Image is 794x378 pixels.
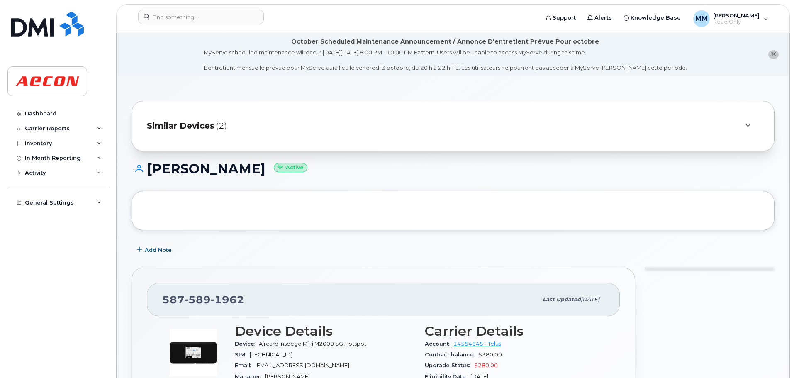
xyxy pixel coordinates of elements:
[235,341,259,347] span: Device
[255,362,349,368] span: [EMAIL_ADDRESS][DOMAIN_NAME]
[250,351,292,358] span: [TECHNICAL_ID]
[543,296,581,302] span: Last updated
[211,293,244,306] span: 1962
[453,341,501,347] a: 14554645 - Telus
[235,324,415,339] h3: Device Details
[132,161,775,176] h1: [PERSON_NAME]
[259,341,366,347] span: Aircard Inseego MiFi M2000 5G Hotspot
[145,246,172,254] span: Add Note
[768,50,779,59] button: close notification
[425,362,474,368] span: Upgrade Status
[478,351,502,358] span: $380.00
[147,120,214,132] span: Similar Devices
[185,293,211,306] span: 589
[168,328,218,378] img: image20231002-3703462-ulkj86.png
[216,120,227,132] span: (2)
[425,341,453,347] span: Account
[235,351,250,358] span: SIM
[274,163,307,173] small: Active
[132,243,179,258] button: Add Note
[162,293,244,306] span: 587
[204,49,687,72] div: MyServe scheduled maintenance will occur [DATE][DATE] 8:00 PM - 10:00 PM Eastern. Users will be u...
[474,362,498,368] span: $280.00
[235,362,255,368] span: Email
[291,37,599,46] div: October Scheduled Maintenance Announcement / Annonce D'entretient Prévue Pour octobre
[581,296,599,302] span: [DATE]
[425,324,605,339] h3: Carrier Details
[425,351,478,358] span: Contract balance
